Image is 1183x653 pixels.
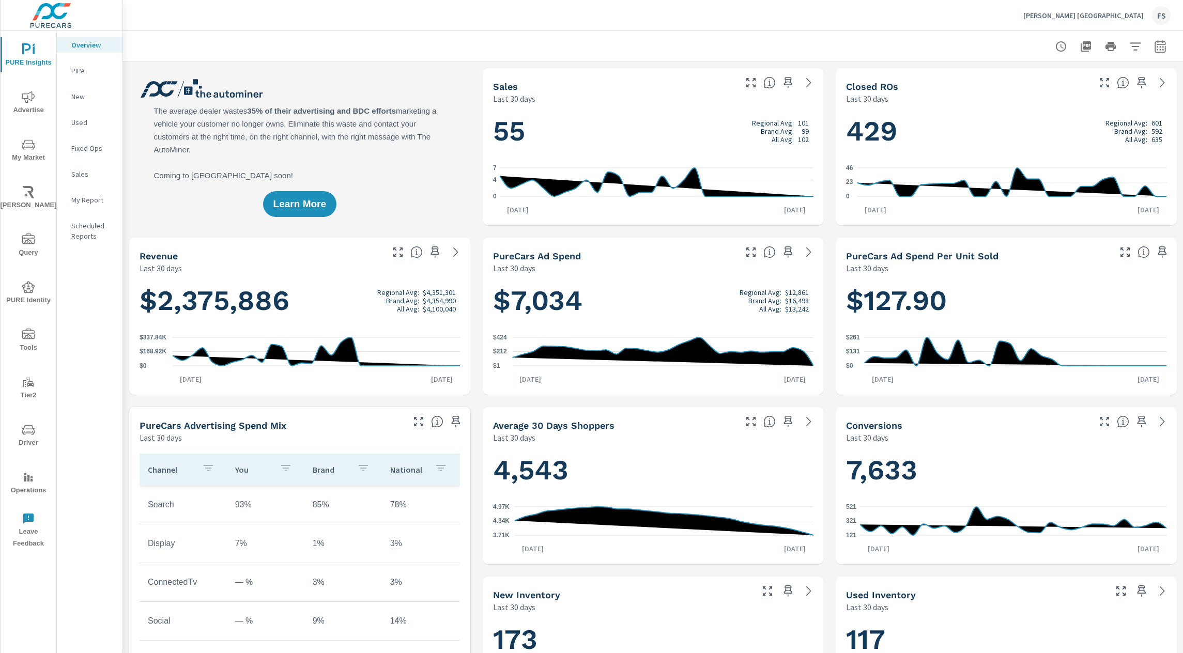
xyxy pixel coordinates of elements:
[780,413,796,430] span: Save this to your personalized report
[846,81,898,92] h5: Closed ROs
[1125,36,1146,57] button: Apply Filters
[743,74,759,91] button: Make Fullscreen
[304,531,382,556] td: 1%
[846,453,1166,488] h1: 7,633
[493,177,497,184] text: 4
[798,135,809,144] p: 102
[801,583,817,599] a: See more details in report
[4,376,53,401] span: Tier2
[140,262,182,274] p: Last 30 days
[140,334,166,341] text: $337.84K
[1105,119,1147,127] p: Regional Avg:
[423,288,456,297] p: $4,351,301
[71,91,114,102] p: New
[57,37,122,53] div: Overview
[801,244,817,260] a: See more details in report
[759,305,781,313] p: All Avg:
[4,512,53,550] span: Leave Feedback
[57,89,122,104] div: New
[493,92,535,105] p: Last 30 days
[785,305,809,313] p: $13,242
[493,503,510,510] text: 4.97K
[140,420,286,431] h5: PureCars Advertising Spend Mix
[846,431,888,444] p: Last 30 days
[777,543,813,554] p: [DATE]
[4,471,53,496] span: Operations
[763,415,776,428] span: A rolling 30 day total of daily Shoppers on the dealership website, averaged over the selected da...
[1125,135,1147,144] p: All Avg:
[1096,74,1113,91] button: Make Fullscreen
[493,601,535,613] p: Last 30 days
[857,205,894,215] p: [DATE]
[846,518,856,525] text: 321
[785,297,809,305] p: $16,498
[801,74,817,91] a: See more details in report
[57,115,122,130] div: Used
[1138,246,1150,258] span: Average cost of advertising per each vehicle sold at the dealer over the selected date range. The...
[140,348,166,355] text: $168.92K
[740,288,781,297] p: Regional Avg:
[493,114,813,149] h1: 55
[493,81,518,92] h5: Sales
[1117,244,1133,260] button: Make Fullscreen
[493,348,507,355] text: $212
[493,362,500,369] text: $1
[235,464,271,475] p: You
[515,543,551,554] p: [DATE]
[140,569,227,595] td: ConnectedTv
[140,531,227,556] td: Display
[1133,74,1150,91] span: Save this to your personalized report
[424,374,460,384] p: [DATE]
[493,334,507,341] text: $424
[1151,127,1162,135] p: 592
[500,205,536,215] p: [DATE]
[140,431,182,444] p: Last 30 days
[846,251,998,261] h5: PureCars Ad Spend Per Unit Sold
[1154,583,1171,599] a: See more details in report
[1150,36,1171,57] button: Select Date Range
[493,193,497,200] text: 0
[785,288,809,297] p: $12,861
[846,92,888,105] p: Last 30 days
[777,205,813,215] p: [DATE]
[377,288,419,297] p: Regional Avg:
[846,179,853,186] text: 23
[448,244,464,260] a: See more details in report
[1076,36,1096,57] button: "Export Report to PDF"
[493,164,497,172] text: 7
[802,127,809,135] p: 99
[846,262,888,274] p: Last 30 days
[512,374,548,384] p: [DATE]
[382,569,459,595] td: 3%
[846,334,860,341] text: $261
[1154,74,1171,91] a: See more details in report
[71,169,114,179] p: Sales
[1133,583,1150,599] span: Save this to your personalized report
[386,297,419,305] p: Brand Avg:
[431,415,443,428] span: This table looks at how you compare to the amount of budget you spend per channel as opposed to y...
[423,305,456,313] p: $4,100,040
[57,218,122,244] div: Scheduled Reports
[173,374,209,384] p: [DATE]
[846,348,860,355] text: $131
[846,283,1166,318] h1: $127.90
[382,531,459,556] td: 3%
[448,413,464,430] span: Save this to your personalized report
[1151,119,1162,127] p: 601
[4,281,53,306] span: PURE Identity
[140,251,178,261] h5: Revenue
[4,186,53,211] span: [PERSON_NAME]
[763,76,776,89] span: Number of vehicles sold by the dealership over the selected date range. [Source: This data is sou...
[227,492,304,518] td: 93%
[313,464,349,475] p: Brand
[4,234,53,259] span: Query
[71,195,114,205] p: My Report
[4,43,53,69] span: PURE Insights
[846,589,916,600] h5: Used Inventory
[1114,127,1147,135] p: Brand Avg:
[71,66,114,76] p: PIPA
[743,413,759,430] button: Make Fullscreen
[1100,36,1121,57] button: Print Report
[777,374,813,384] p: [DATE]
[780,74,796,91] span: Save this to your personalized report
